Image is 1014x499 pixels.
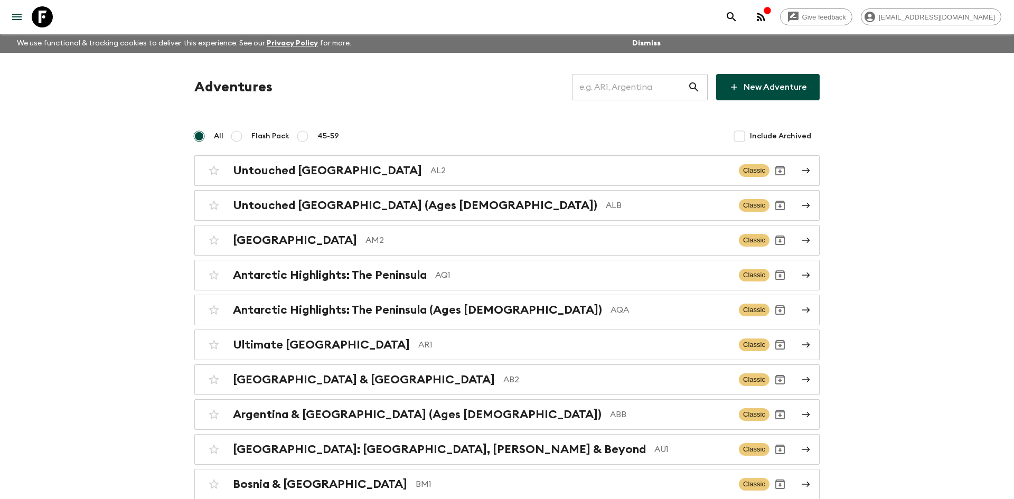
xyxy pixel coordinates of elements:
[739,199,769,212] span: Classic
[194,77,273,98] h1: Adventures
[194,260,820,290] a: Antarctic Highlights: The PeninsulaAQ1ClassicArchive
[769,299,791,321] button: Archive
[769,230,791,251] button: Archive
[610,408,730,421] p: ABB
[796,13,852,21] span: Give feedback
[233,373,495,387] h2: [GEOGRAPHIC_DATA] & [GEOGRAPHIC_DATA]
[416,478,730,491] p: BM1
[606,199,730,212] p: ALB
[233,164,422,177] h2: Untouched [GEOGRAPHIC_DATA]
[611,304,730,316] p: AQA
[780,8,852,25] a: Give feedback
[233,408,602,421] h2: Argentina & [GEOGRAPHIC_DATA] (Ages [DEMOGRAPHIC_DATA])
[267,40,318,47] a: Privacy Policy
[233,477,407,491] h2: Bosnia & [GEOGRAPHIC_DATA]
[861,8,1001,25] div: [EMAIL_ADDRESS][DOMAIN_NAME]
[769,195,791,216] button: Archive
[430,164,730,177] p: AL2
[233,442,646,456] h2: [GEOGRAPHIC_DATA]: [GEOGRAPHIC_DATA], [PERSON_NAME] & Beyond
[233,303,602,317] h2: Antarctic Highlights: The Peninsula (Ages [DEMOGRAPHIC_DATA])
[435,269,730,281] p: AQ1
[572,72,688,102] input: e.g. AR1, Argentina
[194,399,820,430] a: Argentina & [GEOGRAPHIC_DATA] (Ages [DEMOGRAPHIC_DATA])ABBClassicArchive
[233,233,357,247] h2: [GEOGRAPHIC_DATA]
[194,295,820,325] a: Antarctic Highlights: The Peninsula (Ages [DEMOGRAPHIC_DATA])AQAClassicArchive
[716,74,820,100] a: New Adventure
[365,234,730,247] p: AM2
[233,199,597,212] h2: Untouched [GEOGRAPHIC_DATA] (Ages [DEMOGRAPHIC_DATA])
[739,269,769,281] span: Classic
[194,190,820,221] a: Untouched [GEOGRAPHIC_DATA] (Ages [DEMOGRAPHIC_DATA])ALBClassicArchive
[194,225,820,256] a: [GEOGRAPHIC_DATA]AM2ClassicArchive
[739,478,769,491] span: Classic
[769,334,791,355] button: Archive
[630,36,663,51] button: Dismiss
[739,443,769,456] span: Classic
[6,6,27,27] button: menu
[739,304,769,316] span: Classic
[503,373,730,386] p: AB2
[233,338,410,352] h2: Ultimate [GEOGRAPHIC_DATA]
[721,6,742,27] button: search adventures
[739,373,769,386] span: Classic
[194,434,820,465] a: [GEOGRAPHIC_DATA]: [GEOGRAPHIC_DATA], [PERSON_NAME] & BeyondAU1ClassicArchive
[739,164,769,177] span: Classic
[13,34,355,53] p: We use functional & tracking cookies to deliver this experience. See our for more.
[769,404,791,425] button: Archive
[769,369,791,390] button: Archive
[654,443,730,456] p: AU1
[317,131,339,142] span: 45-59
[739,338,769,351] span: Classic
[194,364,820,395] a: [GEOGRAPHIC_DATA] & [GEOGRAPHIC_DATA]AB2ClassicArchive
[251,131,289,142] span: Flash Pack
[214,131,223,142] span: All
[233,268,427,282] h2: Antarctic Highlights: The Peninsula
[769,160,791,181] button: Archive
[739,234,769,247] span: Classic
[769,439,791,460] button: Archive
[769,265,791,286] button: Archive
[418,338,730,351] p: AR1
[194,329,820,360] a: Ultimate [GEOGRAPHIC_DATA]AR1ClassicArchive
[769,474,791,495] button: Archive
[750,131,811,142] span: Include Archived
[739,408,769,421] span: Classic
[194,155,820,186] a: Untouched [GEOGRAPHIC_DATA]AL2ClassicArchive
[873,13,1001,21] span: [EMAIL_ADDRESS][DOMAIN_NAME]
